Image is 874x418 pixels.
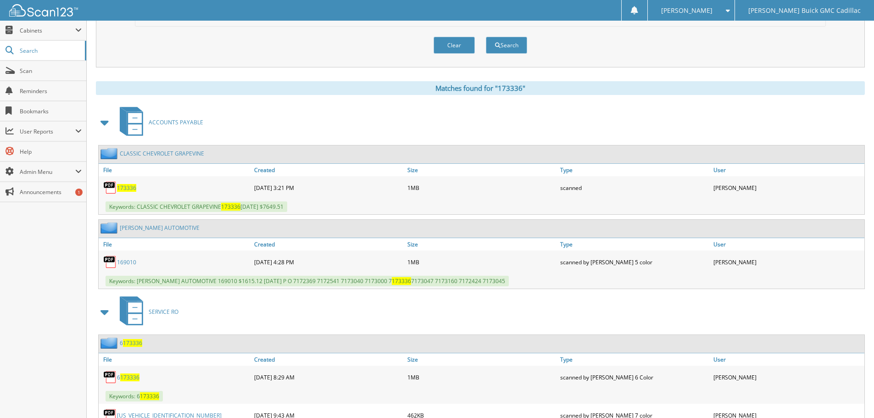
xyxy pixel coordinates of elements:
[711,253,864,271] div: [PERSON_NAME]
[9,4,78,17] img: scan123-logo-white.svg
[103,255,117,269] img: PDF.png
[252,238,405,251] a: Created
[114,294,178,330] a: SERVICE RO
[123,339,142,347] span: 173336
[711,353,864,366] a: User
[748,8,861,13] span: [PERSON_NAME] Buick GMC Cadillac
[96,81,865,95] div: Matches found for "173336"
[120,224,200,232] a: [PERSON_NAME] AUTOMOTIVE
[20,188,82,196] span: Announcements
[120,339,142,347] a: 6173336
[252,178,405,197] div: [DATE] 3:21 PM
[405,353,558,366] a: Size
[117,258,136,266] a: 169010
[117,184,136,192] a: 173336
[434,37,475,54] button: Clear
[99,238,252,251] a: File
[106,201,287,212] span: Keywords: CLASSIC CHEVROLET GRAPEVINE [DATE] $7649.51
[149,308,178,316] span: SERVICE RO
[20,148,82,156] span: Help
[20,107,82,115] span: Bookmarks
[558,238,711,251] a: Type
[252,164,405,176] a: Created
[20,168,75,176] span: Admin Menu
[99,164,252,176] a: File
[661,8,713,13] span: [PERSON_NAME]
[75,189,83,196] div: 1
[117,373,139,381] a: 6173336
[99,353,252,366] a: File
[120,150,204,157] a: CLASSIC CHEVROLET GRAPEVINE
[20,47,80,55] span: Search
[558,353,711,366] a: Type
[100,148,120,159] img: folder2.png
[558,178,711,197] div: scanned
[114,104,203,140] a: ACCOUNTS PAYABLE
[405,253,558,271] div: 1MB
[558,368,711,386] div: scanned by [PERSON_NAME] 6 Color
[20,67,82,75] span: Scan
[405,368,558,386] div: 1MB
[252,368,405,386] div: [DATE] 8:29 AM
[558,253,711,271] div: scanned by [PERSON_NAME] 5 color
[103,370,117,384] img: PDF.png
[106,276,509,286] span: Keywords: [PERSON_NAME] AUTOMOTIVE 169010 $1615.12 [DATE] P O 7172369 7172541 7173040 7173000 7 7...
[221,203,240,211] span: 173336
[100,337,120,349] img: folder2.png
[486,37,527,54] button: Search
[405,178,558,197] div: 1MB
[103,181,117,195] img: PDF.png
[120,373,139,381] span: 173336
[106,391,163,401] span: Keywords: 6
[558,164,711,176] a: Type
[711,368,864,386] div: [PERSON_NAME]
[100,222,120,234] img: folder2.png
[252,353,405,366] a: Created
[711,164,864,176] a: User
[20,87,82,95] span: Reminders
[405,164,558,176] a: Size
[405,238,558,251] a: Size
[392,277,411,285] span: 173336
[711,178,864,197] div: [PERSON_NAME]
[252,253,405,271] div: [DATE] 4:28 PM
[20,128,75,135] span: User Reports
[711,238,864,251] a: User
[828,374,874,418] iframe: Chat Widget
[140,392,159,400] span: 173336
[149,118,203,126] span: ACCOUNTS PAYABLE
[20,27,75,34] span: Cabinets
